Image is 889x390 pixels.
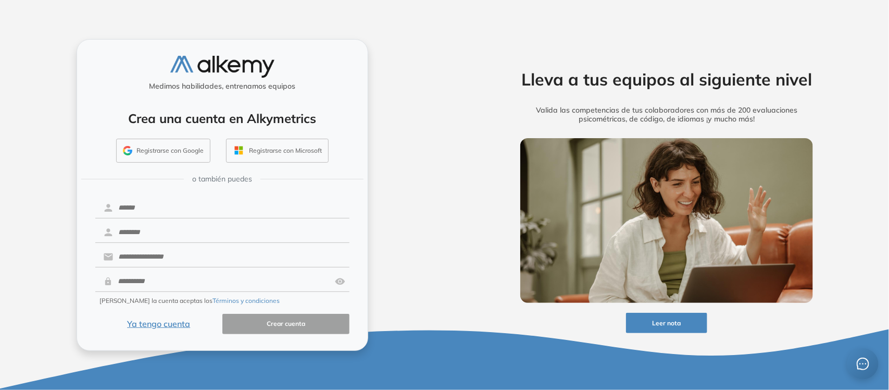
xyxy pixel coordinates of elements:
[520,138,813,303] img: img-more-info
[192,174,252,185] span: o también puedes
[99,296,280,306] span: [PERSON_NAME] la cuenta aceptas los
[233,144,245,156] img: OUTLOOK_ICON
[170,56,274,77] img: logo-alkemy
[81,82,364,91] h5: Medimos habilidades, entrenamos equipos
[226,139,329,163] button: Registrarse con Microsoft
[857,358,869,370] span: message
[116,139,210,163] button: Registrarse con Google
[504,106,829,124] h5: Valida las competencias de tus colaboradores con más de 200 evaluaciones psicométricas, de código...
[222,314,349,334] button: Crear cuenta
[95,314,222,334] button: Ya tengo cuenta
[626,313,707,333] button: Leer nota
[504,69,829,89] h2: Lleva a tus equipos al siguiente nivel
[335,272,345,291] img: asd
[123,146,132,155] img: GMAIL_ICON
[212,296,280,306] button: Términos y condiciones
[91,111,354,126] h4: Crea una cuenta en Alkymetrics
